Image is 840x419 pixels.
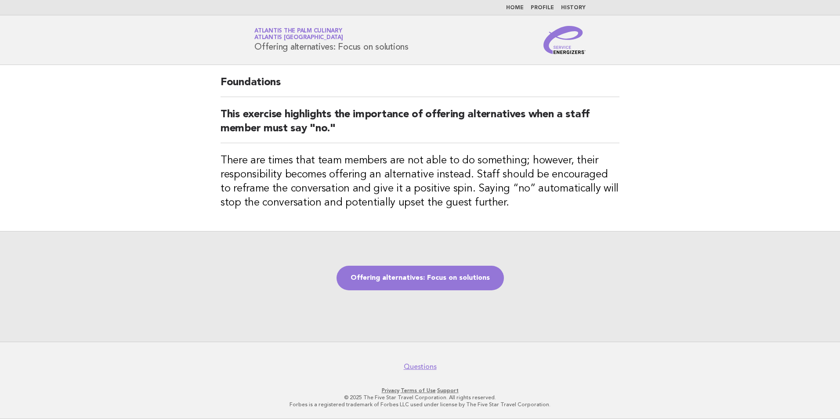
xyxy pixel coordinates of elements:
[151,401,689,408] p: Forbes is a registered trademark of Forbes LLC used under license by The Five Star Travel Corpora...
[531,5,554,11] a: Profile
[151,387,689,394] p: · ·
[151,394,689,401] p: © 2025 The Five Star Travel Corporation. All rights reserved.
[506,5,524,11] a: Home
[254,35,343,41] span: Atlantis [GEOGRAPHIC_DATA]
[543,26,586,54] img: Service Energizers
[404,362,437,371] a: Questions
[401,387,436,394] a: Terms of Use
[337,266,504,290] a: Offering alternatives: Focus on solutions
[254,29,409,51] h1: Offering alternatives: Focus on solutions
[437,387,459,394] a: Support
[221,154,619,210] h3: There are times that team members are not able to do something; however, their responsibility bec...
[382,387,399,394] a: Privacy
[254,28,343,40] a: Atlantis The Palm CulinaryAtlantis [GEOGRAPHIC_DATA]
[221,108,619,143] h2: This exercise highlights the importance of offering alternatives when a staff member must say "no."
[561,5,586,11] a: History
[221,76,619,97] h2: Foundations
